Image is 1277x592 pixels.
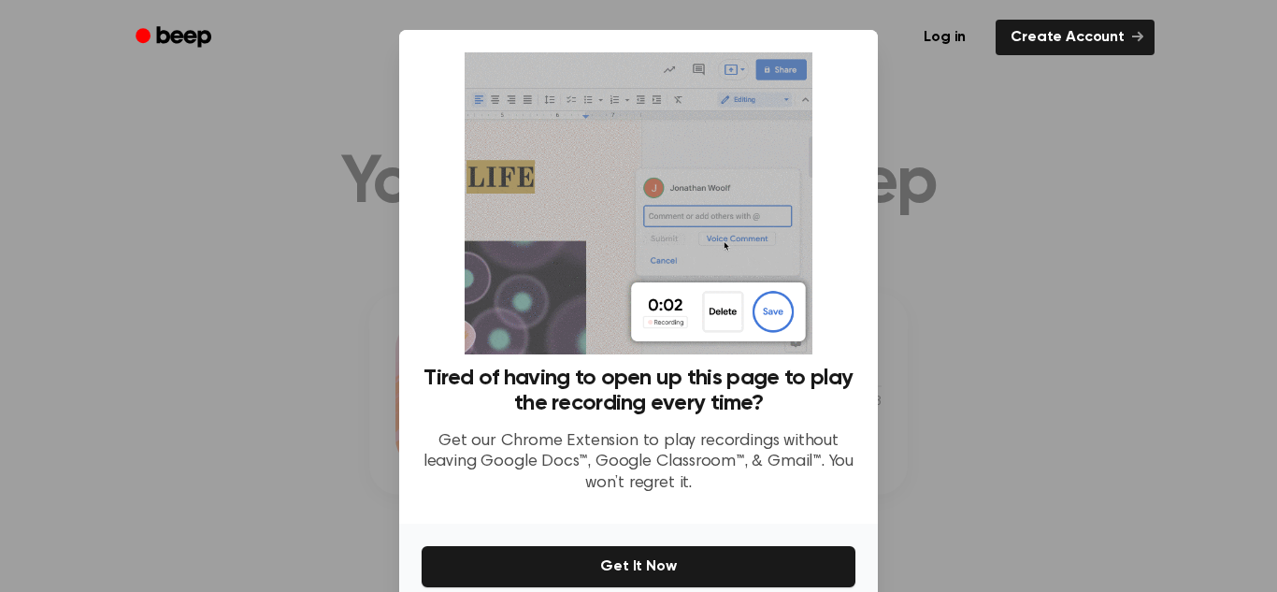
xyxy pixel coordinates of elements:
[996,20,1155,55] a: Create Account
[422,366,855,416] h3: Tired of having to open up this page to play the recording every time?
[905,16,984,59] a: Log in
[422,546,855,587] button: Get It Now
[122,20,228,56] a: Beep
[465,52,811,354] img: Beep extension in action
[422,431,855,495] p: Get our Chrome Extension to play recordings without leaving Google Docs™, Google Classroom™, & Gm...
